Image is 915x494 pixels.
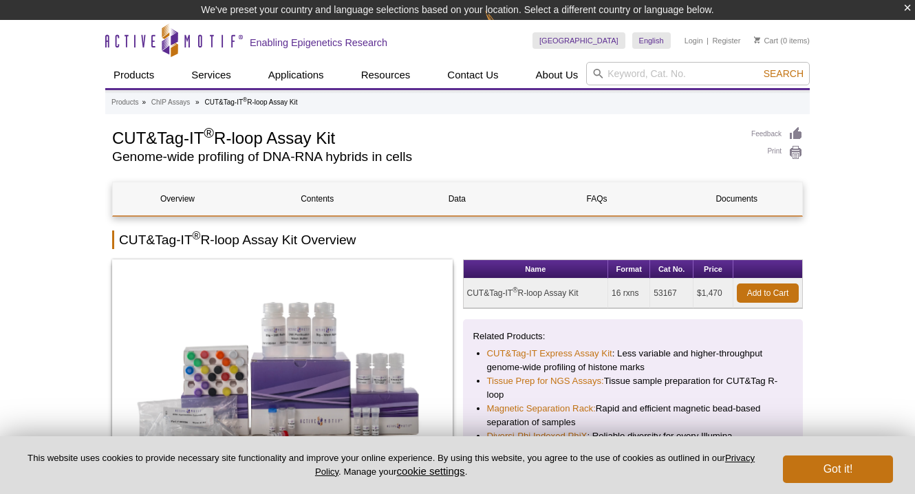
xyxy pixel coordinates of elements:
[487,347,779,374] li: : Less variable and higher-throughput genome-wide profiling of histone marks
[751,127,803,142] a: Feedback
[532,32,625,49] a: [GEOGRAPHIC_DATA]
[392,182,521,215] a: Data
[650,260,693,279] th: Cat No.
[487,429,779,457] li: : Reliable diversity for every Illumina sequencing run
[487,402,596,416] a: Magnetic Separation Rack:
[315,453,755,476] a: Privacy Policy
[195,98,200,106] li: »
[513,286,517,294] sup: ®
[250,36,387,49] h2: Enabling Epigenetics Research
[528,62,587,88] a: About Us
[693,279,733,308] td: $1,470
[737,283,799,303] a: Add to Cart
[632,32,671,49] a: English
[204,98,297,106] li: CUT&Tag-IT R-loop Assay Kit
[751,145,803,160] a: Print
[105,62,162,88] a: Products
[260,62,332,88] a: Applications
[22,452,760,478] p: This website uses cookies to provide necessary site functionality and improve your online experie...
[707,32,709,49] li: |
[473,330,793,343] p: Related Products:
[243,96,247,103] sup: ®
[111,96,138,109] a: Products
[112,259,453,486] img: CUT&Tag-IT<sup>®</sup> R-loop Assay Kit
[754,32,810,49] li: (0 items)
[586,62,810,85] input: Keyword, Cat. No.
[151,96,191,109] a: ChIP Assays
[693,260,733,279] th: Price
[353,62,419,88] a: Resources
[464,279,609,308] td: CUT&Tag-IT R-loop Assay Kit
[672,182,801,215] a: Documents
[487,374,779,402] li: Tissue sample preparation for CUT&Tag R-loop
[112,151,738,163] h2: Genome-wide profiling of DNA-RNA hybrids in cells
[252,182,382,215] a: Contents
[754,36,760,43] img: Your Cart
[487,402,779,429] li: Rapid and efficient magnetic bead-based separation of samples
[685,36,703,45] a: Login
[754,36,778,45] a: Cart
[764,68,804,79] span: Search
[783,455,893,483] button: Got it!
[112,127,738,147] h1: CUT&Tag-IT R-loop Assay Kit
[487,429,588,443] a: Diversi-Phi Indexed PhiX
[204,125,214,140] sup: ®
[113,182,242,215] a: Overview
[608,260,650,279] th: Format
[112,230,803,249] h2: CUT&Tag-IT R-loop Assay Kit Overview
[760,67,808,80] button: Search
[142,98,146,106] li: »
[487,374,604,388] a: Tissue Prep for NGS Assays:
[712,36,740,45] a: Register
[650,279,693,308] td: 53167
[193,230,201,241] sup: ®
[439,62,506,88] a: Contact Us
[487,347,612,361] a: CUT&Tag-IT Express Assay Kit
[183,62,239,88] a: Services
[464,260,609,279] th: Name
[396,465,464,477] button: cookie settings
[608,279,650,308] td: 16 rxns
[485,10,521,43] img: Change Here
[532,182,662,215] a: FAQs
